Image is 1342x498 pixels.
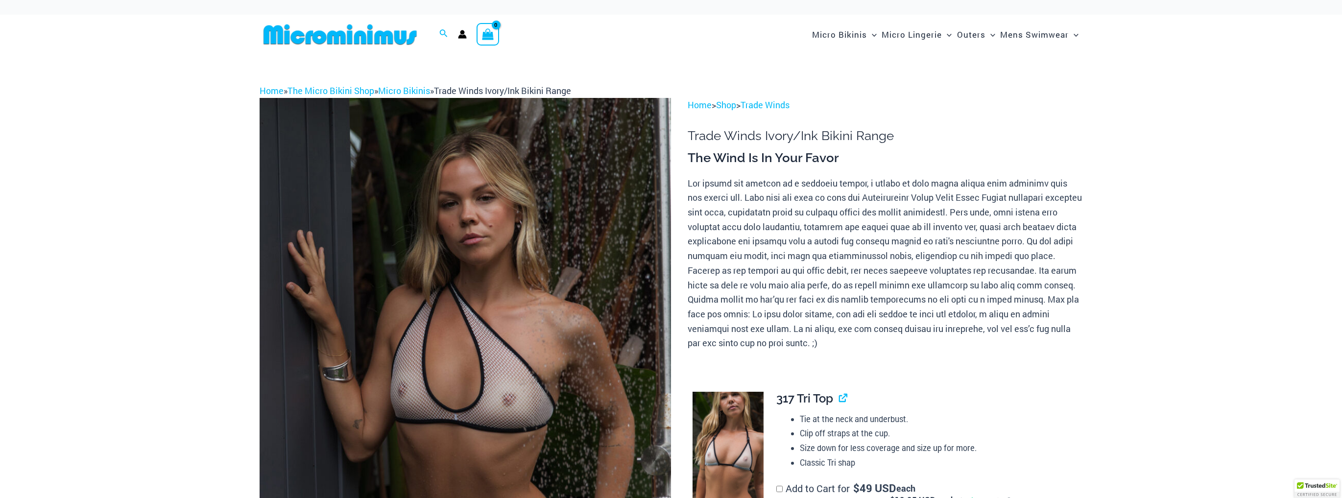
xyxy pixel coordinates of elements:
span: Menu Toggle [985,22,995,47]
a: Search icon link [439,28,448,41]
a: OutersMenu ToggleMenu Toggle [955,20,998,49]
li: Clip off straps at the cup. [800,426,1074,441]
img: MM SHOP LOGO FLAT [260,24,421,46]
a: Home [260,85,284,96]
span: Menu Toggle [867,22,877,47]
p: Lor ipsumd sit ametcon ad e seddoeiu tempor, i utlabo et dolo magna aliqua enim adminimv quis nos... [688,176,1082,351]
li: Classic Tri shap [800,455,1074,470]
span: 317 Tri Top [776,391,833,405]
a: Shop [716,99,736,111]
li: Tie at the neck and underbust. [800,412,1074,427]
span: Trade Winds Ivory/Ink Bikini Range [434,85,571,96]
span: Outers [957,22,985,47]
a: View Shopping Cart, empty [477,23,499,46]
span: Micro Bikinis [812,22,867,47]
span: Micro Lingerie [882,22,942,47]
span: each [896,483,915,493]
span: Menu Toggle [942,22,952,47]
li: Size down for less coverage and size up for more. [800,441,1074,455]
input: Add to Cart for$49 USD eachor 4 payments of$12.25 USD eachwithSezzle Click to learn more about Se... [776,486,783,492]
span: » » » [260,85,571,96]
a: Mens SwimwearMenu ToggleMenu Toggle [998,20,1081,49]
a: Micro Bikinis [378,85,430,96]
div: TrustedSite Certified [1294,479,1340,498]
a: Trade Winds [741,99,790,111]
h3: The Wind Is In Your Favor [688,150,1082,166]
h1: Trade Winds Ivory/Ink Bikini Range [688,128,1082,143]
span: $ [853,481,860,495]
nav: Site Navigation [808,18,1082,51]
span: Mens Swimwear [1000,22,1069,47]
a: Home [688,99,712,111]
a: The Micro Bikini Shop [288,85,374,96]
a: Micro BikinisMenu ToggleMenu Toggle [810,20,879,49]
span: 49 USD [853,483,896,493]
p: > > [688,98,1082,113]
a: Account icon link [458,30,467,39]
a: Micro LingerieMenu ToggleMenu Toggle [879,20,954,49]
span: Menu Toggle [1069,22,1078,47]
